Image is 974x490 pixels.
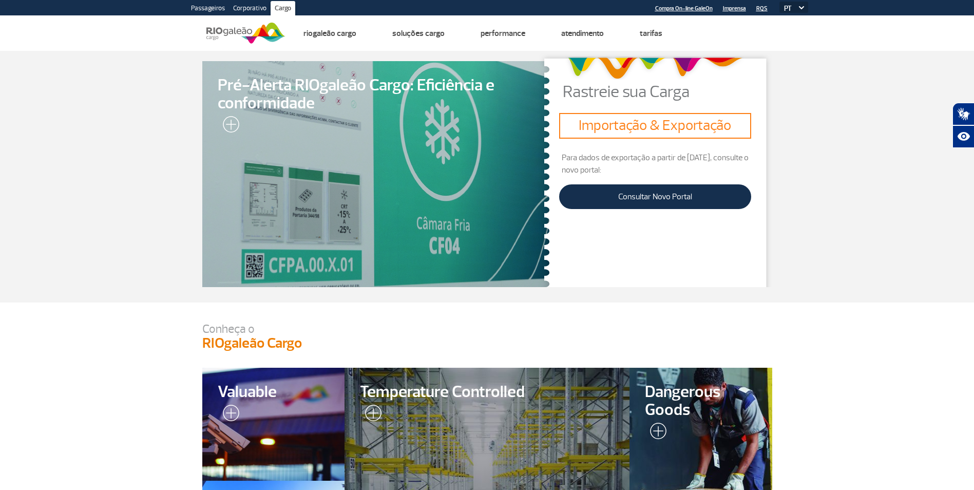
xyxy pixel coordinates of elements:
[640,28,662,39] a: Tarifas
[564,52,746,84] img: grafismo
[561,28,604,39] a: Atendimento
[218,383,330,401] span: Valuable
[360,383,614,401] span: Temperature Controlled
[392,28,445,39] a: Soluções Cargo
[202,61,550,287] a: Pré-Alerta RIOgaleão Cargo: Eficiência e conformidade
[563,84,772,100] p: Rastreie sua Carga
[952,103,974,125] button: Abrir tradutor de língua de sinais.
[187,1,229,17] a: Passageiros
[645,383,757,419] span: Dangerous Goods
[952,125,974,148] button: Abrir recursos assistivos.
[202,335,772,352] h3: RIOgaleão Cargo
[229,1,271,17] a: Corporativo
[360,405,381,425] img: leia-mais
[655,5,713,12] a: Compra On-line GaleOn
[218,77,534,112] span: Pré-Alerta RIOgaleão Cargo: Eficiência e conformidade
[481,28,525,39] a: Performance
[218,405,239,425] img: leia-mais
[559,152,751,176] p: Para dados de exportação a partir de [DATE], consulte o novo portal:
[202,323,772,335] p: Conheça o
[952,103,974,148] div: Plugin de acessibilidade da Hand Talk.
[218,116,239,137] img: leia-mais
[563,117,747,135] h3: Importação & Exportação
[723,5,746,12] a: Imprensa
[271,1,295,17] a: Cargo
[645,423,666,443] img: leia-mais
[202,368,345,481] a: Valuable
[559,184,751,209] a: Consultar Novo Portal
[303,28,356,39] a: Riogaleão Cargo
[756,5,768,12] a: RQS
